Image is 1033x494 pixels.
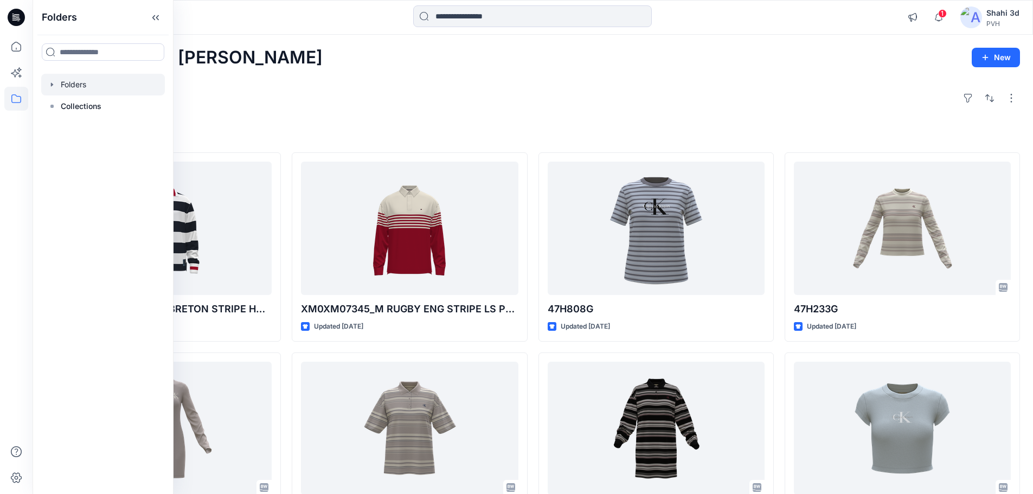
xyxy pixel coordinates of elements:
a: 47H233G [794,162,1011,296]
p: Collections [61,100,101,113]
a: 47H808G [548,162,765,296]
img: avatar [960,7,982,28]
div: Shahi 3d [986,7,1019,20]
p: Updated [DATE] [807,321,856,332]
p: 47H808G [548,301,765,317]
span: 1 [938,9,947,18]
p: 47H233G [794,301,1011,317]
h2: Welcome back, [PERSON_NAME] [46,48,323,68]
p: Updated [DATE] [314,321,363,332]
p: XM0XM07345_M RUGBY ENG STRIPE LS POLO_PROTO_V02 [301,301,518,317]
button: New [972,48,1020,67]
h4: Styles [46,129,1020,142]
p: Updated [DATE] [561,321,610,332]
a: XM0XM07345_M RUGBY ENG STRIPE LS POLO_PROTO_V02 [301,162,518,296]
div: PVH [986,20,1019,28]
